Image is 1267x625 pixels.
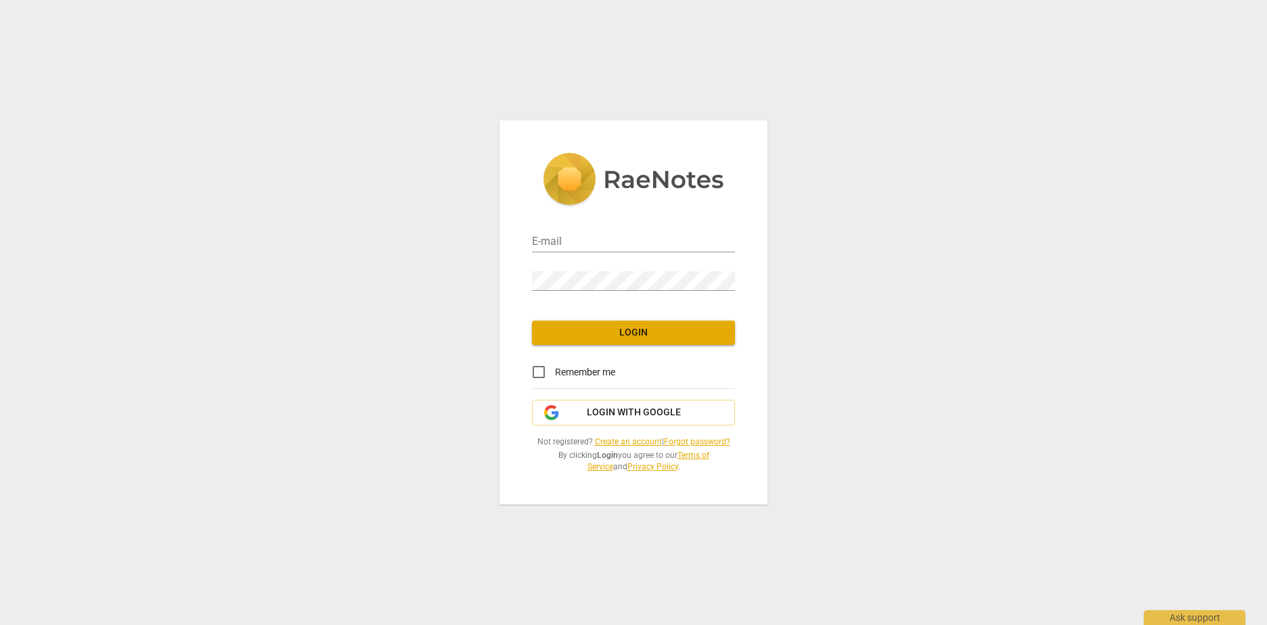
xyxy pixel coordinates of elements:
[627,462,678,471] a: Privacy Policy
[597,450,618,460] b: Login
[532,436,735,448] span: Not registered? |
[532,400,735,425] button: Login with Google
[555,365,615,379] span: Remember me
[543,326,724,340] span: Login
[1144,610,1245,625] div: Ask support
[532,321,735,345] button: Login
[587,450,709,471] a: Terms of Service
[543,153,724,208] img: 5ac2273c67554f335776073100b6d88f.svg
[587,406,681,419] span: Login with Google
[664,437,730,446] a: Forgot password?
[595,437,662,446] a: Create an account
[532,450,735,472] span: By clicking you agree to our and .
